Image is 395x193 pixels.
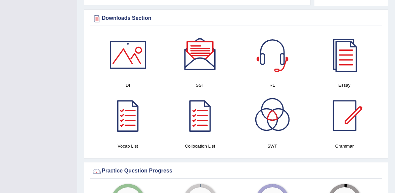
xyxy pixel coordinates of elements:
[312,82,377,89] h4: Essay
[239,82,305,89] h4: RL
[167,82,233,89] h4: SST
[239,143,305,150] h4: SWT
[92,166,381,176] div: Practice Question Progress
[95,143,161,150] h4: Vocab List
[95,82,161,89] h4: DI
[92,13,381,24] div: Downloads Section
[312,143,377,150] h4: Grammar
[167,143,233,150] h4: Collocation List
